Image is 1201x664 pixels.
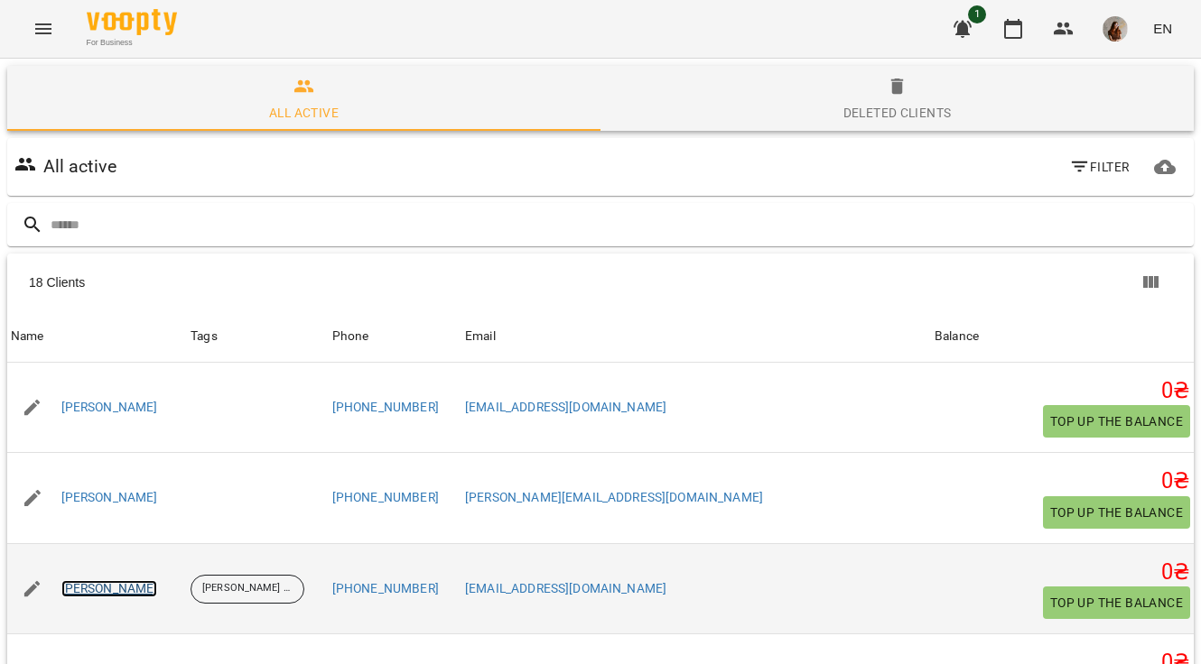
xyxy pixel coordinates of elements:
h5: 0 ₴ [935,377,1190,405]
a: [EMAIL_ADDRESS][DOMAIN_NAME] [465,400,666,414]
h6: All active [43,152,116,180]
span: For Business [87,37,177,49]
button: Top up the balance [1043,405,1190,438]
div: Sort [332,326,369,347]
div: Sort [465,326,496,347]
img: Voopty Logo [87,9,177,35]
a: [PERSON_NAME] [61,580,158,598]
span: Email [465,326,927,347]
button: Top up the balance [1043,586,1190,619]
div: Tags [191,326,325,347]
span: Top up the balance [1050,410,1183,432]
div: Sort [11,326,44,347]
span: Filter [1069,156,1130,178]
button: EN [1146,12,1179,45]
span: Phone [332,326,458,347]
button: Show columns [1129,261,1172,304]
div: Deleted clients [843,102,952,124]
button: Top up the balance [1043,496,1190,529]
div: 18 Clients [29,273,607,291]
span: Balance [935,326,1190,347]
button: Filter [1062,151,1137,183]
a: [PERSON_NAME] [61,399,158,417]
a: [PERSON_NAME] [61,489,158,507]
span: Top up the balance [1050,502,1183,523]
div: Balance [935,326,979,347]
a: [PHONE_NUMBER] [332,581,439,595]
a: [PHONE_NUMBER] [332,400,439,414]
div: Email [465,326,496,347]
h5: 0 ₴ [935,467,1190,495]
div: [PERSON_NAME] та [PERSON_NAME] [191,575,304,604]
span: EN [1153,19,1172,38]
a: [PERSON_NAME][EMAIL_ADDRESS][DOMAIN_NAME] [465,490,763,504]
img: 3ce433daf340da6b7c5881d4c37f3cdb.png [1103,16,1128,41]
div: Table Toolbar [7,254,1194,311]
div: Phone [332,326,369,347]
div: Sort [935,326,979,347]
span: 1 [968,5,986,23]
span: Name [11,326,183,347]
p: [PERSON_NAME] та [PERSON_NAME] [202,581,293,596]
span: Top up the balance [1050,592,1183,613]
div: Name [11,326,44,347]
div: All active [269,102,339,124]
a: [PHONE_NUMBER] [332,490,439,504]
a: [EMAIL_ADDRESS][DOMAIN_NAME] [465,581,666,595]
h5: 0 ₴ [935,558,1190,586]
button: Menu [22,7,65,51]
